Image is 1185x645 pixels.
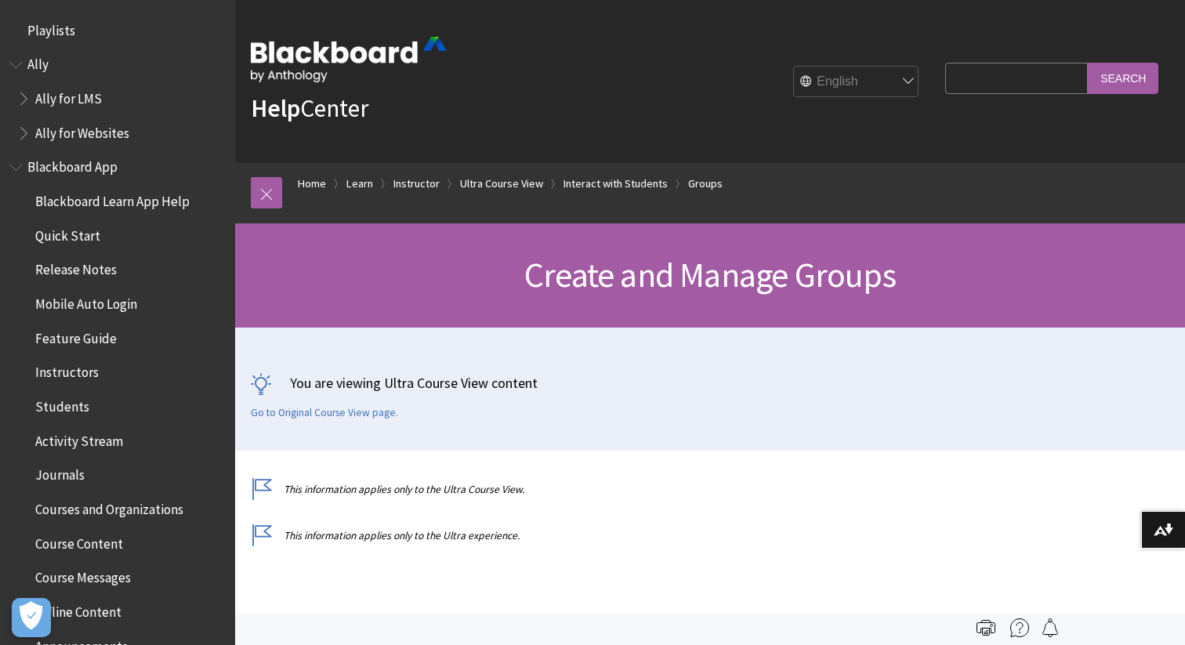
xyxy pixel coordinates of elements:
span: Instructors [35,360,99,381]
a: Home [298,174,326,194]
strong: Help [251,92,300,124]
a: Ultra Course View [460,174,543,194]
span: Ally [27,52,49,73]
span: Create and Manage Groups [524,253,896,296]
span: Ally for Websites [35,120,129,141]
a: Learn [346,174,373,194]
span: Release Notes [35,257,117,278]
button: Open Preferences [12,598,51,637]
a: Instructor [393,174,440,194]
p: This information applies only to the Ultra Course View. [251,482,937,497]
a: Go to Original Course View page. [251,406,398,420]
img: Follow this page [1041,618,1060,637]
span: Journals [35,462,85,484]
span: Activity Stream [35,428,123,449]
img: More help [1010,618,1029,637]
span: Course Content [35,531,123,552]
nav: Book outline for Playlists [9,17,226,44]
span: Offline Content [35,599,121,620]
a: Interact with Students [564,174,668,194]
nav: Book outline for Anthology Ally Help [9,52,226,147]
span: Blackboard Learn App Help [35,188,190,209]
span: Quick Start [35,223,100,244]
span: Feature Guide [35,325,117,346]
img: Blackboard by Anthology [251,37,447,82]
span: Students [35,393,89,415]
span: Course Messages [35,565,131,586]
select: Site Language Selector [794,67,919,98]
p: This information applies only to the Ultra experience. [251,528,937,543]
span: Courses and Organizations [35,496,183,517]
input: Search [1088,63,1158,93]
p: You are viewing Ultra Course View content [251,373,1169,393]
img: Print [977,618,995,637]
span: Ally for LMS [35,85,102,107]
span: Playlists [27,17,75,38]
a: HelpCenter [251,92,368,124]
span: Blackboard App [27,154,118,176]
span: About course groups [251,612,937,645]
span: Mobile Auto Login [35,291,137,312]
a: Groups [688,174,723,194]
